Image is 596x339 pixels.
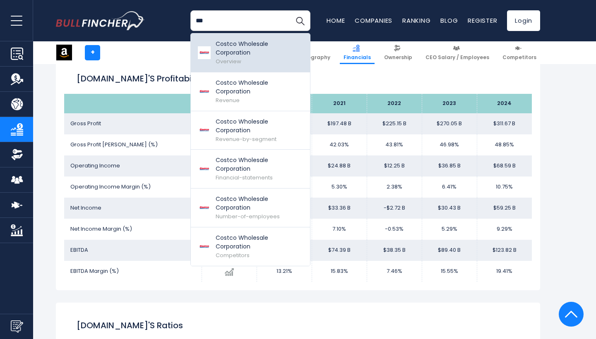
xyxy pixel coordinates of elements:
td: $225.15 B [367,113,422,134]
a: Costco Wholesale Corporation Number-of-employees [191,189,310,227]
td: $12.25 B [367,155,422,177]
span: Ownership [384,54,412,61]
td: $36.85 B [422,155,477,177]
td: $59.25 B [477,198,532,219]
a: Login [507,10,540,31]
p: Costco Wholesale Corporation [216,234,304,251]
p: Costco Wholesale Corporation [216,156,304,173]
a: Go to homepage [56,11,145,30]
img: Ownership [11,148,23,161]
td: 5.29% [422,219,477,240]
td: 13.21% [257,261,312,282]
td: $33.36 B [312,198,367,219]
td: $89.40 B [422,240,477,261]
td: 9.29% [477,219,532,240]
td: 48.85% [477,134,532,155]
a: Costco Wholesale Corporation Revenue-by-segment [191,111,310,150]
a: CEO Salary / Employees [422,41,493,64]
a: Costco Wholesale Corporation Revenue [191,72,310,111]
a: Companies [355,16,392,25]
td: 15.83% [312,261,367,282]
td: 42.03% [312,134,367,155]
p: Costco Wholesale Corporation [216,40,304,57]
a: Ownership [380,41,416,64]
span: Operating Income [70,162,120,169]
td: 6.41% [422,177,477,198]
span: Gross Profit [PERSON_NAME] (%) [70,141,158,148]
td: -$2.72 B [367,198,422,219]
span: CEO Salary / Employees [425,54,489,61]
button: Search [290,10,310,31]
th: 2024 [477,94,532,113]
p: Costco Wholesale Corporation [216,79,304,96]
span: Competitors [216,251,250,259]
span: Competitors [502,54,536,61]
th: 2022 [367,94,422,113]
span: EBITDA [70,246,88,254]
a: Register [468,16,497,25]
p: Costco Wholesale Corporation [216,195,304,212]
a: + [85,45,100,60]
img: AMZN logo [56,45,72,60]
span: Operating Income Margin (%) [70,183,151,191]
td: $74.39 B [312,240,367,261]
td: $270.05 B [422,113,477,134]
td: 7.46% [367,261,422,282]
a: Competitors [499,41,540,64]
td: -0.53% [367,219,422,240]
td: 19.41% [477,261,532,282]
a: Ranking [402,16,430,25]
span: EBITDA Margin (%) [70,267,119,275]
h2: [DOMAIN_NAME]'s Profitability [77,72,519,85]
th: 2021 [312,94,367,113]
td: $123.82 B [477,240,532,261]
span: Financials [344,54,371,61]
td: $311.67 B [477,113,532,134]
h2: [DOMAIN_NAME]'s Ratios [77,319,519,332]
img: bullfincher logo [56,11,145,30]
span: Revenue [216,96,240,104]
span: Number-of-employees [216,212,280,220]
span: Overview [216,57,241,65]
a: Costco Wholesale Corporation Financial-statements [191,150,310,189]
td: 15.55% [422,261,477,282]
td: 7.10% [312,219,367,240]
td: $197.48 B [312,113,367,134]
td: $24.88 B [312,155,367,177]
a: Costco Wholesale Corporation Competitors [191,227,310,266]
a: Financials [340,41,375,64]
span: Financial-statements [216,174,273,181]
th: 2023 [422,94,477,113]
a: Blog [440,16,458,25]
td: $68.59 B [477,155,532,177]
td: 2.38% [367,177,422,198]
td: $38.35 B [367,240,422,261]
span: Revenue-by-segment [216,135,276,143]
a: Home [327,16,345,25]
a: Costco Wholesale Corporation Overview [191,33,310,72]
span: Gross Profit [70,119,101,127]
span: Net Income Margin (%) [70,225,132,233]
td: $30.43 B [422,198,477,219]
td: 5.30% [312,177,367,198]
p: Costco Wholesale Corporation [216,117,304,135]
td: 10.75% [477,177,532,198]
td: 46.98% [422,134,477,155]
span: Net Income [70,204,101,212]
td: 43.81% [367,134,422,155]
